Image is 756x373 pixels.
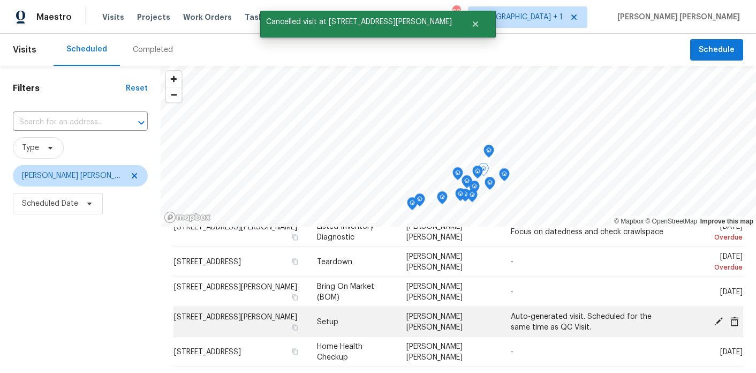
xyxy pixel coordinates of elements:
[134,115,149,130] button: Open
[467,189,478,206] div: Map marker
[511,313,652,331] span: Auto-generated visit. Scheduled for the same time as QC Visit.
[700,218,753,225] a: Improve this map
[483,145,494,161] div: Map marker
[406,343,463,361] span: [PERSON_NAME] [PERSON_NAME]
[22,143,39,153] span: Type
[290,323,300,332] button: Copy Address
[478,163,489,180] div: Map marker
[452,167,463,184] div: Map marker
[174,314,297,321] span: [STREET_ADDRESS][PERSON_NAME]
[614,218,644,225] a: Mapbox
[682,232,743,243] div: Overdue
[407,197,418,214] div: Map marker
[511,288,513,296] span: -
[690,39,743,61] button: Schedule
[13,114,118,131] input: Search for an address...
[455,188,466,205] div: Map marker
[462,175,472,192] div: Map marker
[13,83,126,94] h1: Filters
[317,223,374,241] span: Listed Inventory Diagnostic
[102,12,124,23] span: Visits
[406,313,463,331] span: [PERSON_NAME] [PERSON_NAME]
[511,348,513,356] span: -
[414,193,425,210] div: Map marker
[720,288,743,296] span: [DATE]
[183,12,232,23] span: Work Orders
[174,284,297,291] span: [STREET_ADDRESS][PERSON_NAME]
[511,228,663,236] span: Focus on datedness and check crawlspace
[174,348,241,356] span: [STREET_ADDRESS]
[437,191,448,208] div: Map marker
[161,66,756,227] canvas: Map
[406,223,463,241] span: [PERSON_NAME] [PERSON_NAME]
[174,258,241,266] span: [STREET_ADDRESS]
[13,38,36,62] span: Visits
[174,223,297,231] span: [STREET_ADDRESS][PERSON_NAME]
[290,257,300,266] button: Copy Address
[66,44,107,55] div: Scheduled
[126,83,148,94] div: Reset
[317,343,362,361] span: Home Health Checkup
[720,348,743,356] span: [DATE]
[682,262,743,273] div: Overdue
[458,13,493,35] button: Close
[22,198,78,209] span: Scheduled Date
[260,11,458,33] span: Cancelled visit at [STREET_ADDRESS][PERSON_NAME]
[485,177,495,193] div: Map marker
[317,318,338,326] span: Setup
[317,283,374,301] span: Bring On Market (BOM)
[406,253,463,271] span: [PERSON_NAME] [PERSON_NAME]
[511,258,513,266] span: -
[699,43,735,57] span: Schedule
[406,283,463,301] span: [PERSON_NAME] [PERSON_NAME]
[645,218,697,225] a: OpenStreetMap
[166,87,182,102] button: Zoom out
[499,168,510,185] div: Map marker
[245,13,267,21] span: Tasks
[682,223,743,243] span: [DATE]
[133,44,173,55] div: Completed
[682,253,743,273] span: [DATE]
[710,316,727,326] span: Edit
[477,12,563,23] span: [GEOGRAPHIC_DATA] + 1
[613,12,740,23] span: [PERSON_NAME] [PERSON_NAME]
[166,71,182,87] button: Zoom in
[317,258,352,266] span: Teardown
[727,316,743,326] span: Cancel
[290,347,300,356] button: Copy Address
[22,170,123,181] span: [PERSON_NAME] [PERSON_NAME]
[137,12,170,23] span: Projects
[452,6,460,17] div: 98
[472,166,483,182] div: Map marker
[290,233,300,242] button: Copy Address
[36,12,72,23] span: Maestro
[164,211,211,223] a: Mapbox homepage
[290,293,300,302] button: Copy Address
